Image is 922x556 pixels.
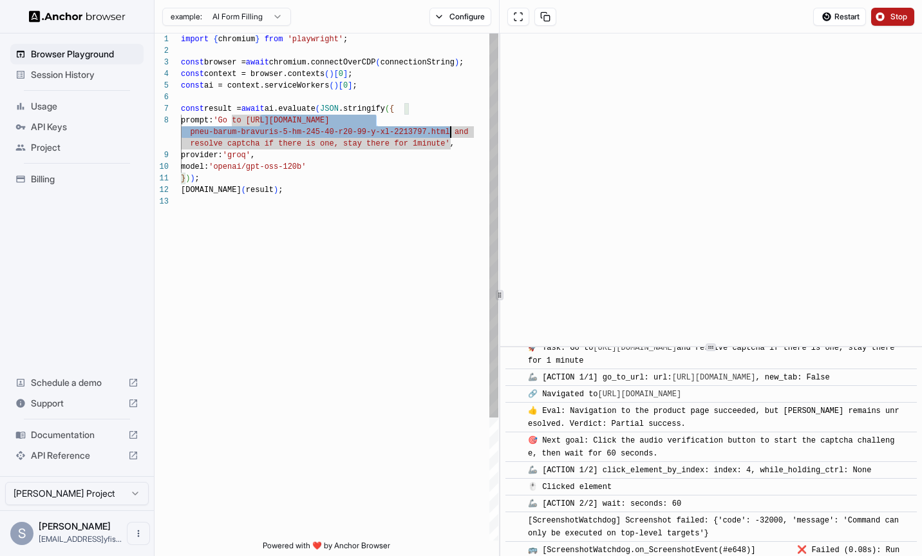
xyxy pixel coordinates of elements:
[528,483,612,492] span: 🖱️ Clicked element
[31,376,123,389] span: Schedule a demo
[155,149,169,161] div: 9
[31,48,138,61] span: Browser Playground
[329,81,334,90] span: (
[10,372,144,393] div: Schedule a demo
[339,81,343,90] span: [
[255,35,259,44] span: }
[315,104,320,113] span: (
[265,104,315,113] span: ai.evaluate
[218,35,256,44] span: chromium
[181,35,209,44] span: import
[512,464,518,477] span: ​
[528,390,686,399] span: 🔗 Navigated to
[343,81,348,90] span: 0
[246,186,274,195] span: result
[223,151,250,160] span: 'groq'
[10,117,144,137] div: API Keys
[598,390,682,399] a: [URL][DOMAIN_NAME]
[385,104,390,113] span: (
[213,116,329,125] span: 'Go to [URL][DOMAIN_NAME]
[181,70,204,79] span: const
[190,139,417,148] span: resolve captcha if there is one, stay there for 1
[512,481,518,494] span: ​
[455,58,459,67] span: )
[155,115,169,126] div: 8
[512,371,518,384] span: ​
[204,70,325,79] span: context = browser.contexts
[343,35,348,44] span: ;
[241,104,265,113] span: await
[890,12,908,22] span: Stop
[512,434,518,447] span: ​
[507,8,529,26] button: Open in full screen
[204,58,246,67] span: browser =
[171,12,202,22] span: example:
[181,58,204,67] span: const
[204,104,241,113] span: result =
[528,436,895,458] span: 🎯 Next goal: Click the audio verification button to start the captcha challenge, then wait for 60...
[31,100,138,113] span: Usage
[190,128,422,137] span: pneu-barum-bravuris-5-hm-245-40-r20-99-y-xl-221379
[329,70,334,79] span: )
[246,58,269,67] span: await
[31,173,138,186] span: Billing
[155,196,169,207] div: 13
[155,34,169,45] div: 1
[417,139,449,148] span: minute'
[339,70,343,79] span: 0
[195,174,200,183] span: ;
[181,81,204,90] span: const
[181,174,185,183] span: }
[213,35,218,44] span: {
[528,407,899,428] span: 👍 Eval: Navigation to the product page succeeded, but [PERSON_NAME] remains unresolved. Verdict: ...
[325,70,329,79] span: (
[39,534,122,544] span: shuhao@tinyfish.io
[155,103,169,115] div: 7
[528,373,830,382] span: 🦾 [ACTION 1/1] go_to_url: url: , new_tab: False
[29,10,126,23] img: Anchor Logo
[528,516,903,538] span: [ScreenshotWatchdog] Screenshot failed: {'code': -32000, 'message': 'Command can only be executed...
[10,393,144,414] div: Support
[209,162,306,171] span: 'openai/gpt-oss-120b'
[185,174,190,183] span: )
[181,162,209,171] span: model:
[181,116,213,125] span: prompt:
[10,169,144,189] div: Billing
[155,80,169,91] div: 5
[813,8,866,26] button: Restart
[31,449,123,462] span: API Reference
[269,58,376,67] span: chromium.connectOverCDP
[422,128,468,137] span: 7.html and
[31,428,123,441] span: Documentation
[348,70,352,79] span: ;
[512,405,518,417] span: ​
[155,91,169,103] div: 6
[512,341,518,354] span: ​
[10,522,33,545] div: S
[181,151,223,160] span: provider:
[593,343,677,352] a: [URL][DOMAIN_NAME]
[334,70,339,79] span: [
[10,64,144,85] div: Session History
[10,445,144,466] div: API Reference
[375,58,380,67] span: (
[10,137,144,158] div: Project
[155,57,169,68] div: 3
[39,521,111,532] span: Shuhao Zhang
[278,186,283,195] span: ;
[320,104,339,113] span: JSON
[250,151,255,160] span: ,
[31,141,138,154] span: Project
[155,68,169,80] div: 4
[241,186,246,195] span: (
[672,373,756,382] a: [URL][DOMAIN_NAME]
[334,81,339,90] span: )
[265,35,283,44] span: from
[512,497,518,510] span: ​
[534,8,556,26] button: Copy session ID
[263,541,390,556] span: Powered with ❤️ by Anchor Browser
[155,173,169,184] div: 11
[155,184,169,196] div: 12
[288,35,343,44] span: 'playwright'
[10,425,144,445] div: Documentation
